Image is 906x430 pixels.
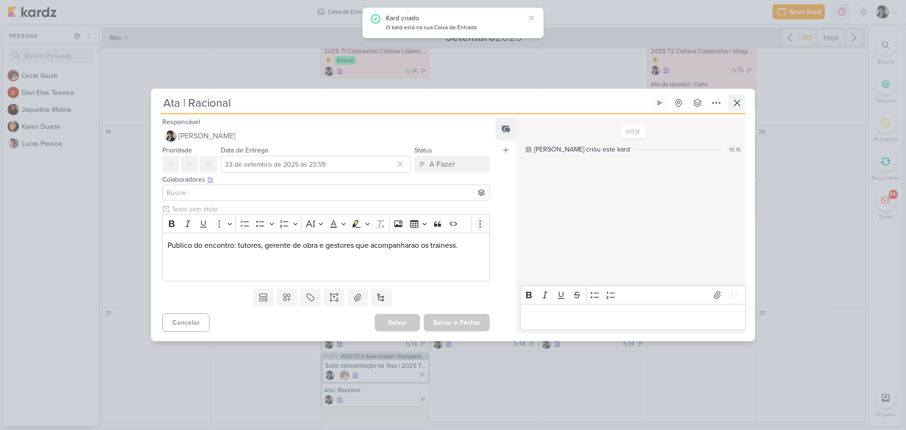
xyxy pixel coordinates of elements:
[165,130,176,142] img: Pedro Luahn Simões
[168,240,485,251] p: Publico do encontro: tutores, gerente de obra e gestores que acompanharao os trainess.
[656,99,663,107] div: Ligar relógio
[162,127,490,144] button: [PERSON_NAME]
[165,187,487,198] input: Buscar
[162,313,210,332] button: Cancelar
[170,204,490,214] input: Texto sem título
[534,144,630,154] div: [PERSON_NAME] criou este kard
[178,130,235,142] span: [PERSON_NAME]
[429,159,455,170] div: A Fazer
[386,13,525,23] div: Kard criado
[520,304,746,330] div: Editor editing area: main
[162,118,200,126] label: Responsável
[162,175,490,185] div: Colaboradores
[414,146,432,154] label: Status
[221,146,268,154] label: Data de Entrega
[221,156,411,173] input: Select a date
[162,146,192,154] label: Prioridade
[414,156,490,173] button: A Fazer
[386,23,525,33] div: O kard está na sua Caixa de Entrada
[160,94,649,111] input: Kard Sem Título
[162,214,490,233] div: Editor toolbar
[729,145,741,154] div: 15:15
[520,286,746,304] div: Editor toolbar
[162,233,490,281] div: Editor editing area: main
